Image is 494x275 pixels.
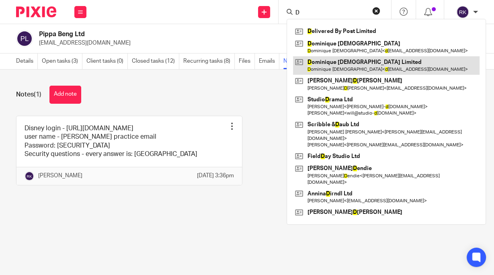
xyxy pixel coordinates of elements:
a: Open tasks (3) [42,53,82,69]
input: Search [295,10,367,17]
p: [EMAIL_ADDRESS][DOMAIN_NAME] [39,39,369,47]
a: Recurring tasks (8) [183,53,235,69]
span: (1) [34,91,41,98]
a: Files [239,53,255,69]
button: Add note [49,86,81,104]
img: svg%3E [16,30,33,47]
p: [DATE] 3:36pm [197,172,234,180]
h1: Notes [16,90,41,99]
a: Client tasks (0) [86,53,128,69]
img: svg%3E [25,171,34,181]
a: Notes (1) [283,53,311,69]
h2: Pippa Beng Ltd [39,30,303,39]
a: Details [16,53,38,69]
a: Emails [259,53,279,69]
img: svg%3E [456,6,469,18]
a: Closed tasks (12) [132,53,179,69]
p: [PERSON_NAME] [38,172,82,180]
button: Clear [372,7,380,15]
img: Pixie [16,6,56,17]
